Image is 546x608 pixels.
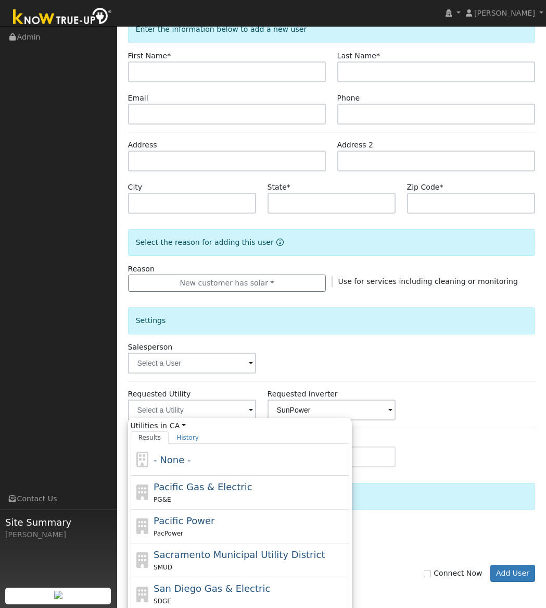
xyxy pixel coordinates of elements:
[154,583,270,594] span: San Diego Gas & Electric
[128,93,148,104] label: Email
[167,52,171,60] span: Required
[54,591,62,599] img: retrieve
[274,238,284,246] a: Reason for new user
[154,549,325,560] span: Sacramento Municipal Utility District
[154,598,171,605] span: SDGE
[337,93,360,104] label: Phone
[490,565,536,582] button: Add User
[128,264,155,275] label: Reason
[128,229,536,256] div: Select the reason for adding this user
[154,496,171,503] span: PG&E
[128,400,257,420] input: Select a Utility
[268,400,396,420] input: Select an Inverter
[474,9,535,17] span: [PERSON_NAME]
[128,51,171,61] label: First Name
[128,389,191,400] label: Requested Utility
[424,568,482,579] label: Connect Now
[268,389,338,400] label: Requested Inverter
[268,182,290,193] label: State
[376,52,380,60] span: Required
[287,183,290,191] span: Required
[154,564,172,571] span: SMUD
[128,140,157,151] label: Address
[128,342,173,353] label: Salesperson
[338,277,518,286] span: Use for services including cleaning or monitoring
[154,530,183,537] span: PacPower
[131,420,349,431] span: Utilities in
[154,481,252,492] span: Pacific Gas & Electric
[5,515,111,529] span: Site Summary
[154,454,191,465] span: - None -
[169,431,207,444] a: History
[128,353,257,374] input: Select a User
[337,51,380,61] label: Last Name
[128,16,536,43] div: Enter the information below to add a new user
[440,183,443,191] span: Required
[128,275,326,292] button: New customer has solar
[128,307,536,334] div: Settings
[424,570,431,577] input: Connect Now
[131,431,169,444] a: Results
[8,6,117,29] img: Know True-Up
[407,182,443,193] label: Zip Code
[170,420,186,431] a: CA
[337,140,374,151] label: Address 2
[5,529,111,540] div: [PERSON_NAME]
[128,182,143,193] label: City
[154,515,214,526] span: Pacific Power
